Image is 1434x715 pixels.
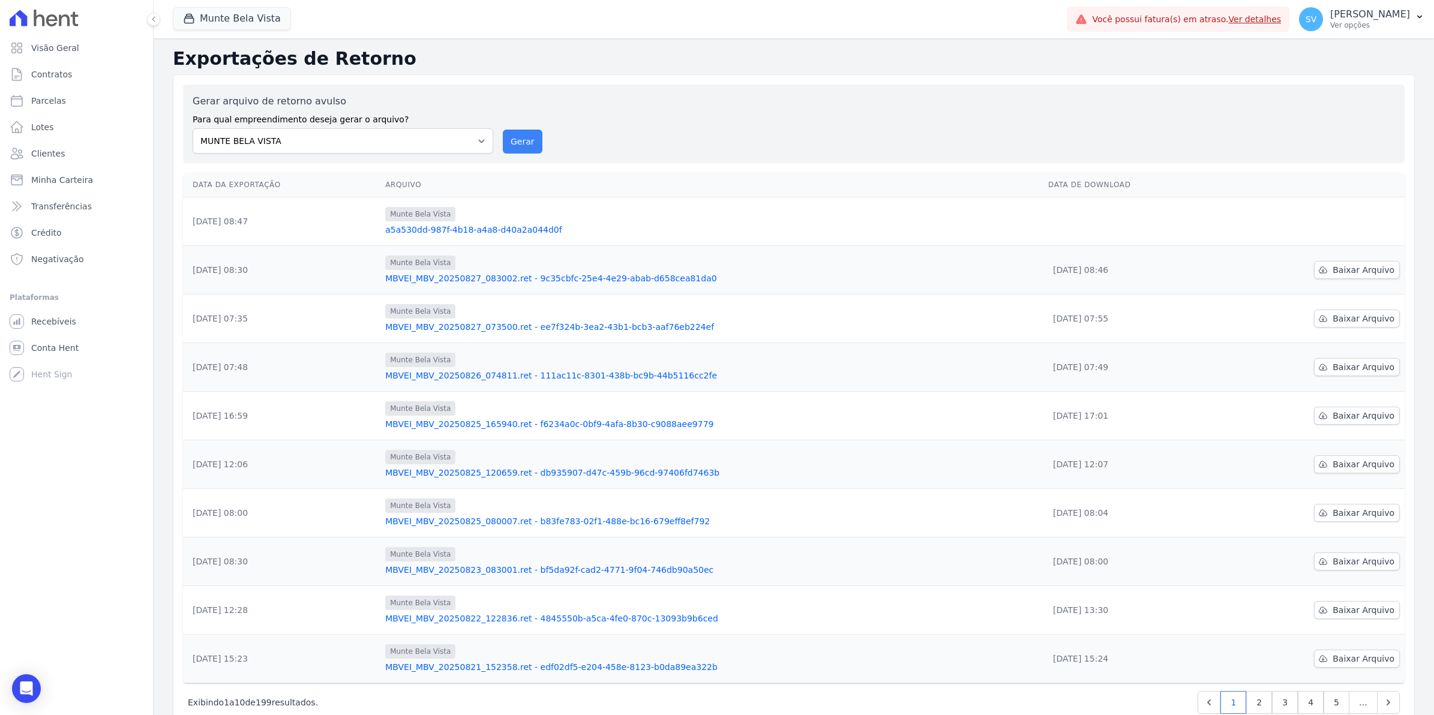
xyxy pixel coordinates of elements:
[385,224,1039,236] a: a5a530dd-987f-4b18-a4a8-d40a2a044d0f
[183,197,380,246] td: [DATE] 08:47
[183,635,380,683] td: [DATE] 15:23
[385,467,1039,479] a: MBVEI_MBV_20250825_120659.ret - db935907-d47c-459b-96cd-97406fd7463b
[1043,295,1221,343] td: [DATE] 07:55
[31,227,62,239] span: Crédito
[1043,246,1221,295] td: [DATE] 08:46
[1333,264,1394,276] span: Baixar Arquivo
[1333,313,1394,325] span: Baixar Arquivo
[1314,261,1400,279] a: Baixar Arquivo
[31,316,76,328] span: Recebíveis
[1092,13,1281,26] span: Você possui fatura(s) em atraso.
[385,498,455,513] span: Munte Bela Vista
[31,148,65,160] span: Clientes
[5,62,148,86] a: Contratos
[1043,440,1221,489] td: [DATE] 12:07
[385,369,1039,381] a: MBVEI_MBV_20250826_074811.ret - 111ac11c-8301-438b-bc9b-44b5116cc2fe
[1272,691,1298,714] a: 3
[1333,458,1394,470] span: Baixar Arquivo
[10,290,143,305] div: Plataformas
[31,200,92,212] span: Transferências
[1314,455,1400,473] a: Baixar Arquivo
[1330,8,1410,20] p: [PERSON_NAME]
[183,537,380,586] td: [DATE] 08:30
[385,418,1039,430] a: MBVEI_MBV_20250825_165940.ret - f6234a0c-0bf9-4afa-8b30-c9088aee9779
[385,596,455,610] span: Munte Bela Vista
[173,48,1415,70] h2: Exportações de Retorno
[1377,691,1400,714] a: Next
[5,142,148,166] a: Clientes
[173,7,291,30] button: Munte Bela Vista
[385,612,1039,624] a: MBVEI_MBV_20250822_122836.ret - 4845550b-a5ca-4fe0-870c-13093b9b6ced
[5,194,148,218] a: Transferências
[380,173,1043,197] th: Arquivo
[1330,20,1410,30] p: Ver opções
[1324,691,1349,714] a: 5
[183,295,380,343] td: [DATE] 07:35
[385,272,1039,284] a: MBVEI_MBV_20250827_083002.ret - 9c35cbfc-25e4-4e29-abab-d658cea81da0
[31,95,66,107] span: Parcelas
[385,515,1039,527] a: MBVEI_MBV_20250825_080007.ret - b83fe783-02f1-488e-bc16-679eff8ef792
[31,253,84,265] span: Negativação
[503,130,542,154] button: Gerar
[385,644,455,659] span: Munte Bela Vista
[12,674,41,703] div: Open Intercom Messenger
[385,304,455,319] span: Munte Bela Vista
[1043,635,1221,683] td: [DATE] 15:24
[256,698,272,707] span: 199
[5,36,148,60] a: Visão Geral
[193,94,493,109] label: Gerar arquivo de retorno avulso
[1314,310,1400,328] a: Baixar Arquivo
[183,489,380,537] td: [DATE] 08:00
[1333,410,1394,422] span: Baixar Arquivo
[183,392,380,440] td: [DATE] 16:59
[183,246,380,295] td: [DATE] 08:30
[385,401,455,416] span: Munte Bela Vista
[5,115,148,139] a: Lotes
[1349,691,1378,714] span: …
[31,68,72,80] span: Contratos
[1043,392,1221,440] td: [DATE] 17:01
[1043,586,1221,635] td: [DATE] 13:30
[183,343,380,392] td: [DATE] 07:48
[385,256,455,270] span: Munte Bela Vista
[5,221,148,245] a: Crédito
[5,310,148,334] a: Recebíveis
[385,207,455,221] span: Munte Bela Vista
[1333,555,1394,567] span: Baixar Arquivo
[1198,691,1220,714] a: Previous
[5,336,148,360] a: Conta Hent
[1333,604,1394,616] span: Baixar Arquivo
[385,661,1039,673] a: MBVEI_MBV_20250821_152358.ret - edf02df5-e204-458e-8123-b0da89ea322b
[385,450,455,464] span: Munte Bela Vista
[1298,691,1324,714] a: 4
[1043,537,1221,586] td: [DATE] 08:00
[31,121,54,133] span: Lotes
[188,696,318,708] p: Exibindo a de resultados.
[1333,507,1394,519] span: Baixar Arquivo
[235,698,245,707] span: 10
[385,547,455,561] span: Munte Bela Vista
[5,247,148,271] a: Negativação
[1246,691,1272,714] a: 2
[385,353,455,367] span: Munte Bela Vista
[5,168,148,192] a: Minha Carteira
[385,564,1039,576] a: MBVEI_MBV_20250823_083001.ret - bf5da92f-cad2-4771-9f04-746db90a50ec
[1314,358,1400,376] a: Baixar Arquivo
[224,698,229,707] span: 1
[31,342,79,354] span: Conta Hent
[1314,407,1400,425] a: Baixar Arquivo
[1333,653,1394,665] span: Baixar Arquivo
[1314,601,1400,619] a: Baixar Arquivo
[1220,691,1246,714] a: 1
[31,174,93,186] span: Minha Carteira
[1229,14,1282,24] a: Ver detalhes
[31,42,79,54] span: Visão Geral
[1306,15,1316,23] span: SV
[183,173,380,197] th: Data da Exportação
[1333,361,1394,373] span: Baixar Arquivo
[193,109,493,126] label: Para qual empreendimento deseja gerar o arquivo?
[183,440,380,489] td: [DATE] 12:06
[1314,504,1400,522] a: Baixar Arquivo
[1289,2,1434,36] button: SV [PERSON_NAME] Ver opções
[1043,489,1221,537] td: [DATE] 08:04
